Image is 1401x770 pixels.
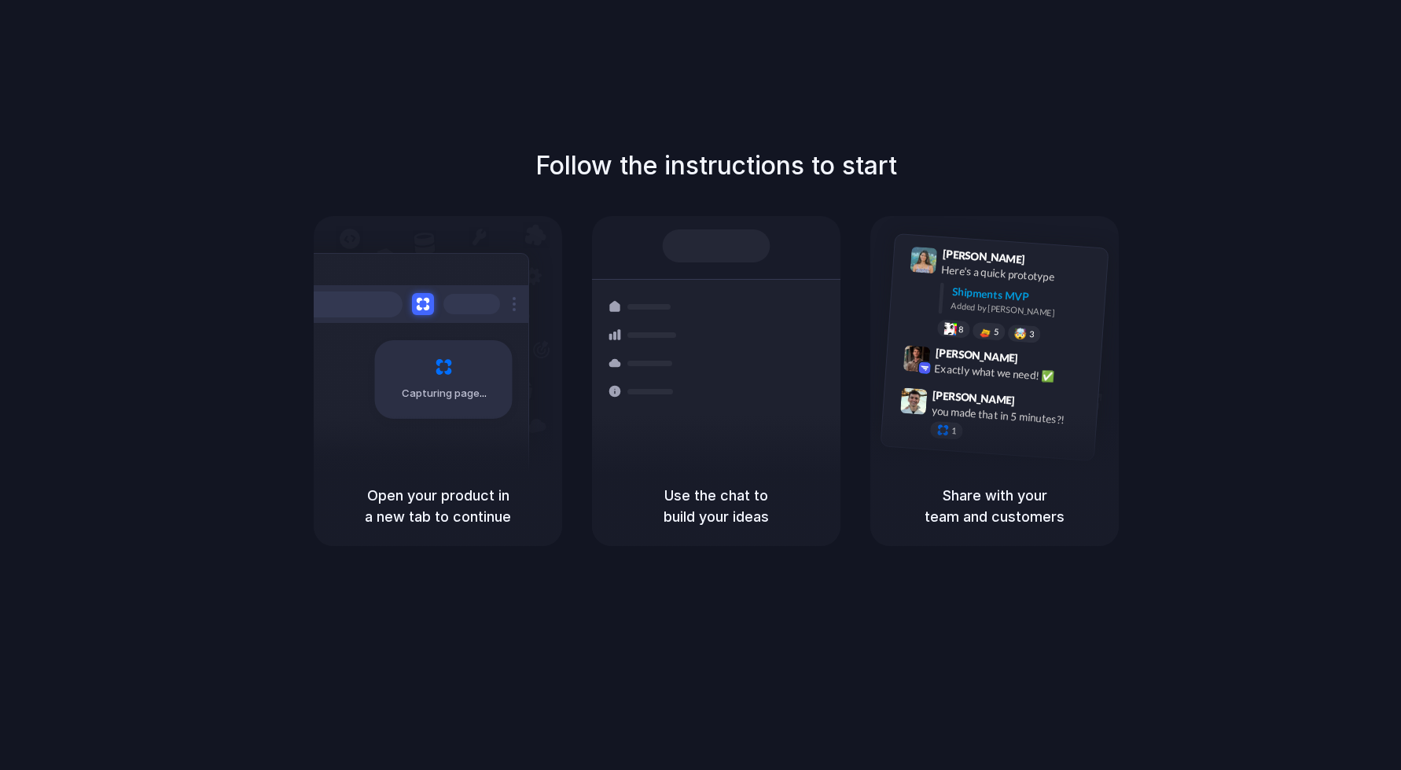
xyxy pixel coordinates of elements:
[935,344,1018,367] span: [PERSON_NAME]
[931,402,1088,429] div: you made that in 5 minutes?!
[889,485,1100,527] h5: Share with your team and customers
[535,147,897,185] h1: Follow the instructions to start
[994,328,999,336] span: 5
[402,386,489,401] span: Capturing page
[1014,328,1028,339] div: 🤯
[942,245,1025,268] span: [PERSON_NAME]
[932,387,1016,409] span: [PERSON_NAME]
[611,485,822,527] h5: Use the chat to build your ideas
[941,262,1098,288] div: Here's a quick prototype
[951,427,957,435] span: 1
[934,360,1091,387] div: Exactly what we need! ✅
[951,284,1097,310] div: Shipments MVP
[958,325,964,334] span: 8
[1030,253,1062,272] span: 9:41 AM
[951,299,1095,322] div: Added by [PERSON_NAME]
[1020,394,1052,412] span: 9:47 AM
[333,485,543,527] h5: Open your product in a new tab to continue
[1029,330,1035,339] span: 3
[1023,351,1055,370] span: 9:42 AM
